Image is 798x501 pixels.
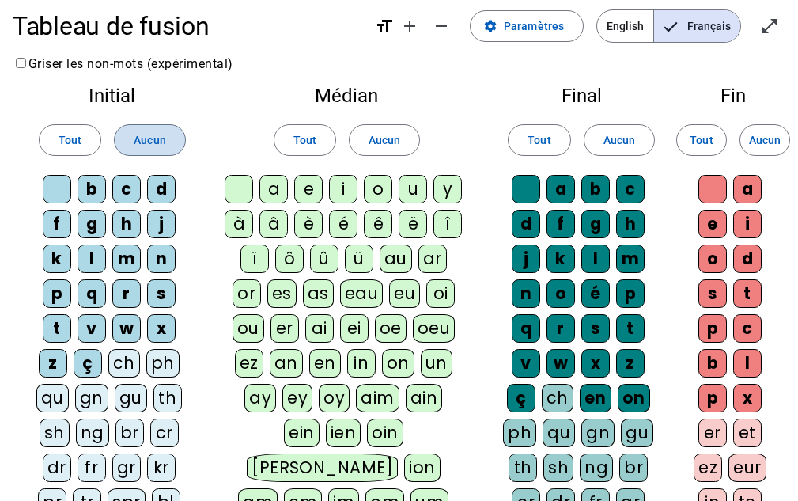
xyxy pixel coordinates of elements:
div: t [43,314,71,343]
div: l [581,245,610,273]
span: Aucun [369,131,400,150]
button: Tout [274,124,336,156]
div: k [546,245,575,273]
span: Aucun [134,131,165,150]
div: o [364,175,392,203]
div: è [294,210,323,238]
button: Aucun [584,124,655,156]
div: t [616,314,645,343]
div: n [512,279,540,308]
div: a [733,175,762,203]
span: English [597,10,653,42]
div: dr [43,454,71,482]
div: ar [418,245,447,273]
div: w [112,314,141,343]
div: q [512,314,540,343]
button: Tout [39,124,101,156]
div: i [329,175,357,203]
div: h [616,210,645,238]
div: es [267,279,297,308]
button: Aucun [349,124,420,156]
div: ng [76,419,109,447]
h2: Initial [25,86,199,105]
mat-icon: open_in_full [760,17,779,36]
button: Aucun [739,124,790,156]
div: b [698,349,727,378]
div: c [616,175,645,203]
span: Tout [59,131,81,150]
div: e [294,175,323,203]
div: v [78,314,106,343]
div: gn [581,419,615,447]
div: ion [404,454,441,482]
div: ez [235,349,263,378]
div: oin [367,419,403,447]
div: ch [542,384,573,412]
div: f [546,210,575,238]
div: an [270,349,303,378]
button: Entrer en plein écran [754,10,785,42]
div: qu [36,384,69,412]
div: é [581,279,610,308]
div: en [580,384,611,412]
div: eur [728,454,766,482]
div: x [581,349,610,378]
mat-icon: add [400,17,419,36]
div: oy [319,384,350,412]
div: eu [389,279,420,308]
div: ein [284,419,320,447]
div: h [112,210,141,238]
div: û [310,245,338,273]
div: ë [399,210,427,238]
div: î [433,210,462,238]
div: kr [147,454,176,482]
div: c [112,175,141,203]
div: br [619,454,648,482]
div: th [509,454,537,482]
span: Tout [690,131,713,150]
div: eau [340,279,384,308]
div: i [733,210,762,238]
div: ei [340,314,369,343]
div: w [546,349,575,378]
span: Tout [528,131,550,150]
div: f [43,210,71,238]
div: p [698,384,727,412]
div: s [147,279,176,308]
div: s [698,279,727,308]
div: oi [426,279,455,308]
div: qu [543,419,575,447]
div: à [225,210,253,238]
div: x [147,314,176,343]
mat-icon: format_size [375,17,394,36]
div: j [147,210,176,238]
div: oeu [413,314,456,343]
div: cr [150,419,179,447]
div: ay [244,384,276,412]
div: sh [40,419,70,447]
div: as [303,279,334,308]
div: l [733,349,762,378]
div: é [329,210,357,238]
mat-icon: remove [432,17,451,36]
div: [PERSON_NAME] [247,454,398,482]
div: p [616,279,645,308]
button: Tout [676,124,727,156]
div: s [581,314,610,343]
div: or [233,279,261,308]
div: r [112,279,141,308]
div: et [733,419,762,447]
div: ai [305,314,334,343]
div: n [147,245,176,273]
div: on [382,349,414,378]
div: z [39,349,67,378]
div: ey [282,384,312,412]
span: Paramètres [504,17,564,36]
div: e [698,210,727,238]
div: c [733,314,762,343]
div: ô [275,245,304,273]
div: gr [112,454,141,482]
div: d [512,210,540,238]
div: v [512,349,540,378]
div: ç [507,384,535,412]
